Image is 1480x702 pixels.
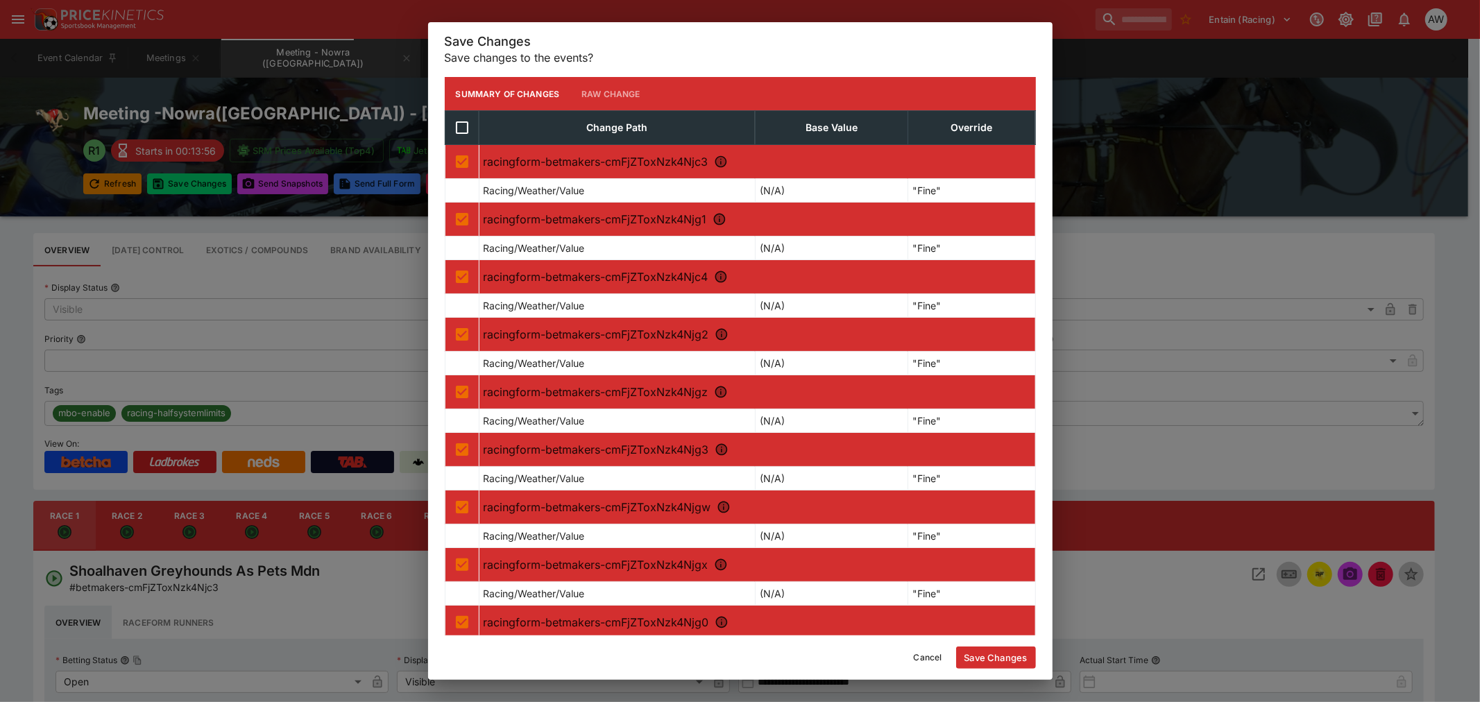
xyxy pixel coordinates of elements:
[714,270,728,284] svg: R3 - Footy Colours Fundraiser
[714,558,728,572] svg: R8 - Ryan's Cleaning Service 5Th Grade Ht 1 H
[484,529,585,543] p: Racing/Weather/Value
[484,441,1031,458] p: racingform-betmakers-cmFjZToxNzk4Njg3
[484,268,1031,285] p: racingform-betmakers-cmFjZToxNzk4Njc4
[479,111,755,145] th: Change Path
[714,155,728,169] svg: R1 - Shoalhaven Greyhounds As Pets Mdn
[484,211,1031,228] p: racingform-betmakers-cmFjZToxNzk4Njg1
[755,467,908,490] td: (N/A)
[755,111,908,145] th: Base Value
[715,443,729,456] svg: R6 - Dapto Loyalty Short Final F
[755,582,908,606] td: (N/A)
[908,409,1035,433] td: "Fine"
[484,153,1031,170] p: racingform-betmakers-cmFjZToxNzk4Njc3
[484,586,585,601] p: Racing/Weather/Value
[484,499,1031,515] p: racingform-betmakers-cmFjZToxNzk4Njgw
[956,647,1036,669] button: Save Changes
[484,556,1031,573] p: racingform-betmakers-cmFjZToxNzk4Njgx
[755,294,908,318] td: (N/A)
[908,179,1035,203] td: "Fine"
[484,413,585,428] p: Racing/Weather/Value
[908,524,1035,548] td: "Fine"
[905,647,951,669] button: Cancel
[484,356,585,370] p: Racing/Weather/Value
[908,467,1035,490] td: "Fine"
[908,237,1035,260] td: "Fine"
[445,77,571,110] button: Summary of Changes
[484,183,585,198] p: Racing/Weather/Value
[908,294,1035,318] td: "Fine"
[717,500,731,514] svg: R7 - Dapto Loyalty Sprint Final F
[715,327,729,341] svg: R4 - Premium Tyre Service Nowra
[484,298,585,313] p: Racing/Weather/Value
[714,385,728,399] svg: R5 - Ladbrokes Quick Multi 1-2 Win
[445,33,1036,49] h5: Save Changes
[755,409,908,433] td: (N/A)
[484,241,585,255] p: Racing/Weather/Value
[908,582,1035,606] td: "Fine"
[713,212,726,226] svg: R2 - Bechini & Associates 0-3 Win
[755,179,908,203] td: (N/A)
[484,471,585,486] p: Racing/Weather/Value
[445,49,1036,66] p: Save changes to the events?
[755,524,908,548] td: (N/A)
[570,77,652,110] button: Raw Change
[755,352,908,375] td: (N/A)
[484,326,1031,343] p: racingform-betmakers-cmFjZToxNzk4Njg2
[908,352,1035,375] td: "Fine"
[715,615,729,629] svg: R9 - Ladbrokes Srm In Multis 5Th Grade Ht 2 H
[755,237,908,260] td: (N/A)
[484,384,1031,400] p: racingform-betmakers-cmFjZToxNzk4Njgz
[484,614,1031,631] p: racingform-betmakers-cmFjZToxNzk4Njg0
[908,111,1035,145] th: Override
